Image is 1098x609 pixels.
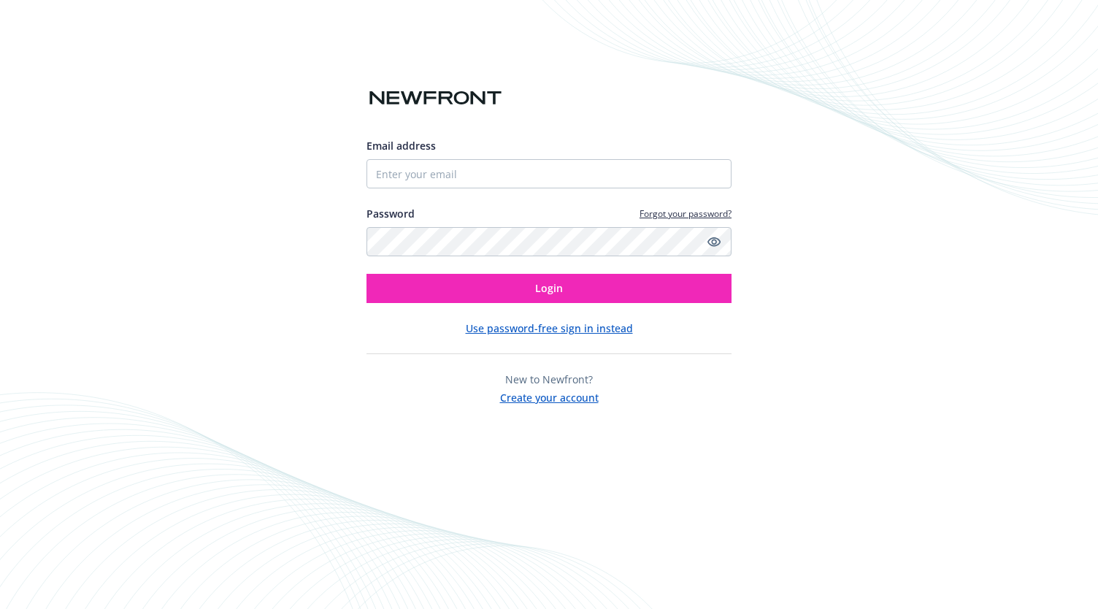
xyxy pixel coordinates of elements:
img: Newfront logo [366,85,504,111]
button: Use password-free sign in instead [466,321,633,336]
button: Login [366,274,732,303]
span: New to Newfront? [505,372,593,386]
input: Enter your password [366,227,732,256]
input: Enter your email [366,159,732,188]
span: Login [535,281,563,295]
button: Create your account [500,387,599,405]
span: Email address [366,139,436,153]
a: Show password [705,233,723,250]
a: Forgot your password? [640,207,732,220]
label: Password [366,206,415,221]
